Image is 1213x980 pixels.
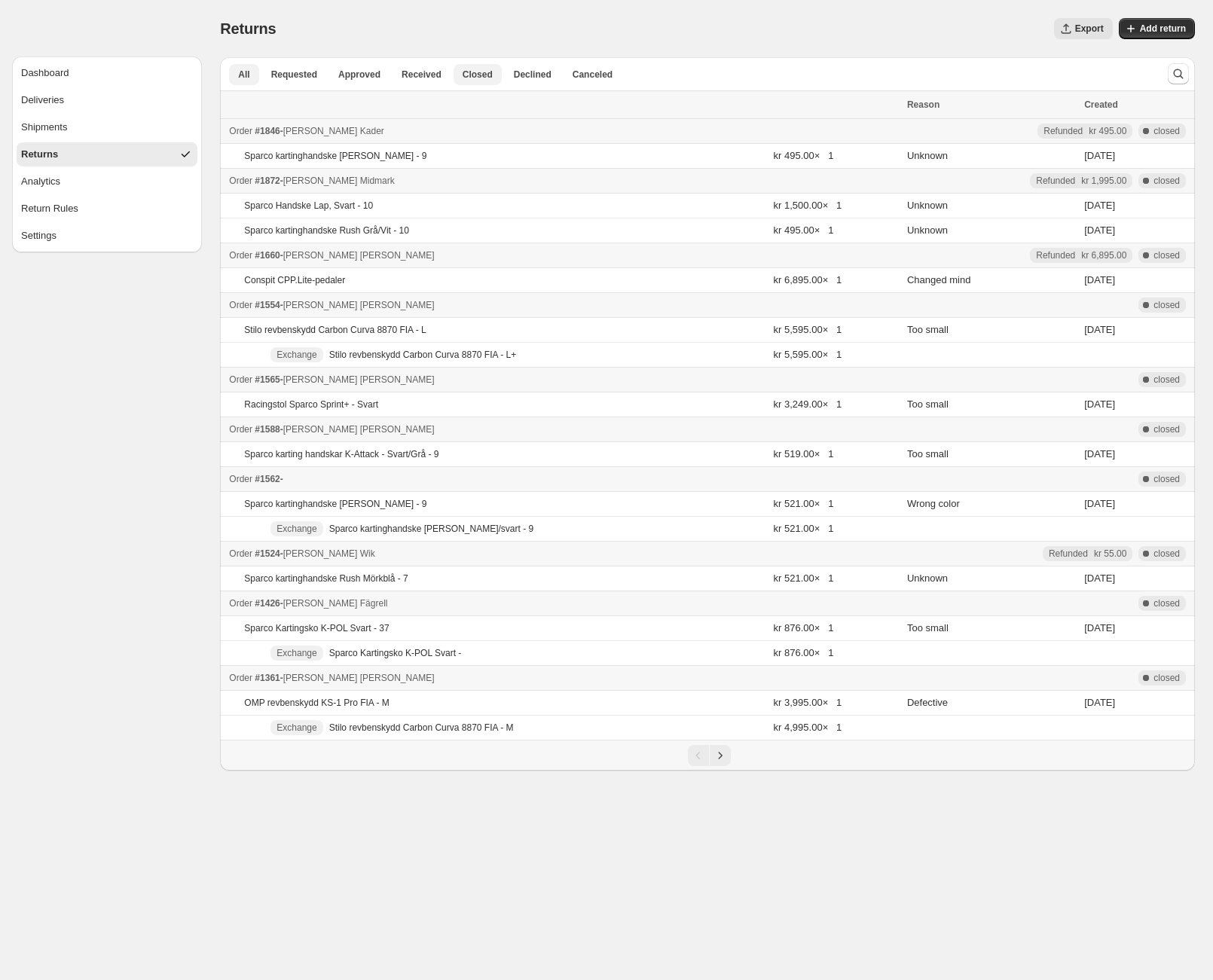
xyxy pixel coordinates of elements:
[21,174,60,189] div: Analytics
[283,250,435,261] span: [PERSON_NAME] [PERSON_NAME]
[277,349,316,361] span: Exchange
[244,398,378,411] p: Racingstol Sparco Sprint+ - Svart
[255,126,280,136] span: #1846
[1089,125,1126,137] span: kr 495.00
[1049,548,1126,560] div: Refunded
[229,126,252,136] span: Order
[283,598,388,609] span: [PERSON_NAME] Fägrell
[1036,249,1126,261] div: Refunded
[244,224,409,237] p: Sparco kartinghandske Rush Grå/Vit - 10
[1153,597,1180,609] span: closed
[1153,249,1180,261] span: closed
[903,144,1080,169] td: Unknown
[229,173,898,188] div: -
[21,66,69,81] div: Dashboard
[229,472,898,487] div: -
[774,324,842,335] span: kr 5,595.00 × 1
[283,300,435,310] span: [PERSON_NAME] [PERSON_NAME]
[271,69,317,81] span: Requested
[1054,18,1113,39] button: Export
[244,622,389,634] p: Sparco Kartingsko K-POL Svart - 37
[244,697,390,709] p: OMP revbenskydd KS-1 Pro FIA - M
[283,374,435,385] span: [PERSON_NAME] [PERSON_NAME]
[774,448,834,459] span: kr 519.00 × 1
[774,722,842,733] span: kr 4,995.00 × 1
[21,201,78,216] div: Return Rules
[17,88,197,112] button: Deliveries
[1153,374,1180,386] span: closed
[774,398,842,410] span: kr 3,249.00 × 1
[774,150,834,161] span: kr 495.00 × 1
[255,424,280,435] span: #1588
[1084,498,1115,509] time: Friday, February 7, 2025 at 5:23:52 PM
[1084,274,1115,285] time: Monday, March 31, 2025 at 11:37:18 AM
[229,546,898,561] div: -
[255,300,280,310] span: #1554
[229,598,252,609] span: Order
[1036,175,1126,187] div: Refunded
[774,572,834,584] span: kr 521.00 × 1
[573,69,613,81] span: Canceled
[277,523,316,535] span: Exchange
[1084,697,1115,708] time: Monday, December 9, 2024 at 9:23:57 AM
[17,197,197,221] button: Return Rules
[774,697,842,708] span: kr 3,995.00 × 1
[1084,622,1115,633] time: Monday, December 23, 2024 at 11:37:35 AM
[229,298,898,313] div: -
[1168,63,1189,84] button: Search and filter results
[229,673,252,683] span: Order
[1153,672,1180,684] span: closed
[514,69,552,81] span: Declined
[774,498,834,509] span: kr 521.00 × 1
[774,647,834,658] span: kr 876.00 × 1
[229,424,252,435] span: Order
[255,548,280,559] span: #1524
[17,142,197,166] button: Returns
[21,120,67,135] div: Shipments
[244,200,373,212] p: Sparco Handske Lap, Svart - 10
[229,248,898,263] div: -
[329,349,516,361] p: Stilo revbenskydd Carbon Curva 8870 FIA - L+
[255,250,280,261] span: #1660
[1084,448,1115,459] time: Thursday, February 27, 2025 at 12:07:07 PM
[283,673,435,683] span: [PERSON_NAME] [PERSON_NAME]
[903,492,1080,517] td: Wrong color
[774,523,834,534] span: kr 521.00 × 1
[229,300,252,310] span: Order
[229,124,898,139] div: -
[283,126,384,136] span: [PERSON_NAME] Kader
[774,349,842,360] span: kr 5,595.00 × 1
[255,176,280,186] span: #1872
[329,647,462,659] p: Sparco Kartingsko K-POL Svart -
[255,673,280,683] span: #1361
[1081,249,1126,261] span: kr 6,895.00
[283,424,435,435] span: [PERSON_NAME] [PERSON_NAME]
[903,392,1080,417] td: Too small
[21,228,57,243] div: Settings
[1084,572,1115,584] time: Friday, January 31, 2025 at 12:05:15 PM
[774,224,834,236] span: kr 495.00 × 1
[1153,299,1180,311] span: closed
[402,69,442,81] span: Received
[338,69,380,81] span: Approved
[1084,200,1115,211] time: Wednesday, July 30, 2025 at 6:13:26 PM
[774,274,842,285] span: kr 6,895.00 × 1
[229,670,898,685] div: -
[229,374,252,385] span: Order
[1084,324,1115,335] time: Tuesday, March 11, 2025 at 6:59:15 PM
[903,691,1080,716] td: Defective
[244,274,345,286] p: Conspit CPP.Lite-pedaler
[244,448,438,460] p: Sparco karting handskar K-Attack - Svart/Grå - 9
[255,374,280,385] span: #1565
[1043,125,1126,137] div: Refunded
[229,422,898,437] div: -
[903,442,1080,467] td: Too small
[1153,423,1180,435] span: closed
[903,616,1080,641] td: Too small
[903,566,1080,591] td: Unknown
[463,69,493,81] span: Closed
[1094,548,1126,560] span: kr 55.00
[903,194,1080,218] td: Unknown
[229,250,252,261] span: Order
[229,548,252,559] span: Order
